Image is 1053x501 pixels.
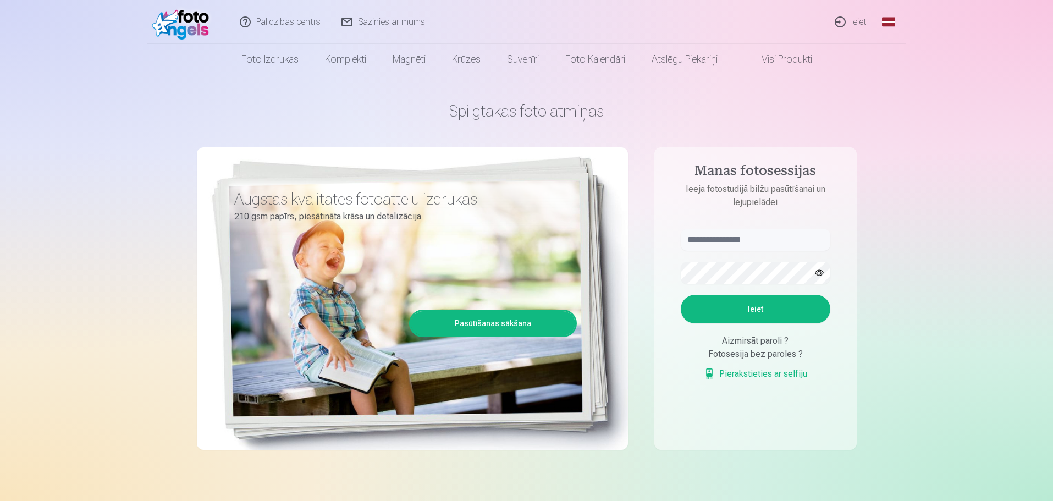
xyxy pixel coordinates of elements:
[670,163,841,183] h4: Manas fotosessijas
[228,44,312,75] a: Foto izdrukas
[494,44,552,75] a: Suvenīri
[312,44,379,75] a: Komplekti
[552,44,638,75] a: Foto kalendāri
[704,367,807,381] a: Pierakstieties ar selfiju
[234,209,569,224] p: 210 gsm papīrs, piesātināta krāsa un detalizācija
[439,44,494,75] a: Krūzes
[681,334,830,348] div: Aizmirsāt paroli ?
[152,4,215,40] img: /fa1
[411,311,575,335] a: Pasūtīšanas sākšana
[681,348,830,361] div: Fotosesija bez paroles ?
[379,44,439,75] a: Magnēti
[234,189,569,209] h3: Augstas kvalitātes fotoattēlu izdrukas
[670,183,841,209] p: Ieeja fotostudijā bilžu pasūtīšanai un lejupielādei
[638,44,731,75] a: Atslēgu piekariņi
[731,44,825,75] a: Visi produkti
[681,295,830,323] button: Ieiet
[197,101,857,121] h1: Spilgtākās foto atmiņas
